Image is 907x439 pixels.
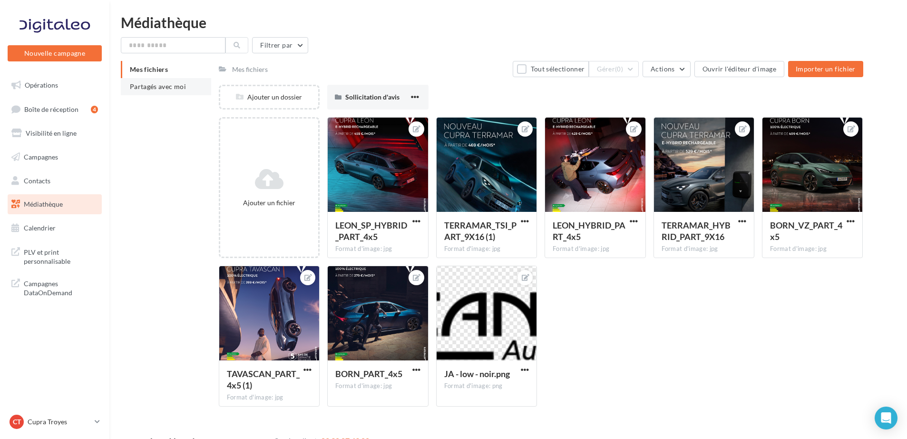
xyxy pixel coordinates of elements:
button: Nouvelle campagne [8,45,102,61]
div: Format d'image: jpg [662,245,746,253]
span: BORN_VZ_PART_4x5 [770,220,842,242]
a: Visibilité en ligne [6,123,104,143]
a: CT Cupra Troyes [8,413,102,431]
div: Format d'image: jpg [335,245,420,253]
span: Partagés avec moi [130,82,186,90]
button: Tout sélectionner [513,61,589,77]
span: CT [13,417,21,427]
div: Format d'image: png [444,382,529,390]
a: Boîte de réception4 [6,99,104,120]
div: Ajouter un dossier [220,92,318,102]
span: Actions [651,65,674,73]
span: PLV et print personnalisable [24,246,98,266]
div: Médiathèque [121,15,896,30]
div: Format d'image: jpg [770,245,855,253]
a: Contacts [6,171,104,191]
a: PLV et print personnalisable [6,242,104,270]
button: Gérer(0) [589,61,639,77]
div: 4 [91,106,98,113]
span: Campagnes [24,153,58,161]
div: Format d'image: jpg [227,393,312,402]
span: Sollicitation d'avis [345,93,400,101]
span: Médiathèque [24,200,63,208]
button: Actions [643,61,690,77]
a: Campagnes DataOnDemand [6,273,104,301]
span: Importer un fichier [796,65,856,73]
button: Ouvrir l'éditeur d'image [694,61,784,77]
div: Format d'image: jpg [444,245,529,253]
div: Format d'image: jpg [553,245,637,253]
span: Visibilité en ligne [26,129,77,137]
span: Opérations [25,81,58,89]
button: Importer un fichier [788,61,863,77]
p: Cupra Troyes [28,417,91,427]
span: JA - low - noir.png [444,369,510,379]
div: Ajouter un fichier [224,198,314,208]
span: LEON_SP_HYBRID_PART_4x5 [335,220,407,242]
span: (0) [615,65,623,73]
span: TERRAMAR_HYBRID_PART_9X16 [662,220,731,242]
button: Filtrer par [252,37,308,53]
span: Campagnes DataOnDemand [24,277,98,298]
a: Campagnes [6,147,104,167]
span: TERRAMAR_TSI_PART_9X16 (1) [444,220,517,242]
span: Mes fichiers [130,65,168,73]
div: Open Intercom Messenger [875,407,897,429]
a: Opérations [6,75,104,95]
div: Format d'image: jpg [335,382,420,390]
div: Mes fichiers [232,65,268,74]
span: Contacts [24,176,50,184]
span: Boîte de réception [24,105,78,113]
span: BORN_PART_4x5 [335,369,402,379]
a: Calendrier [6,218,104,238]
span: TAVASCAN_PART_4x5 (1) [227,369,300,390]
span: Calendrier [24,224,56,232]
span: LEON_HYBRID_PART_4x5 [553,220,625,242]
a: Médiathèque [6,194,104,214]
